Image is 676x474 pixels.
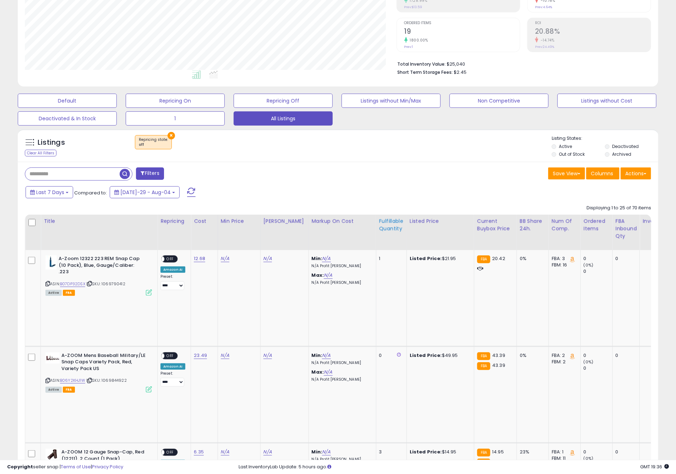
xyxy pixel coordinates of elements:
b: Min: [312,448,322,455]
p: N/A Profit [PERSON_NAME] [312,280,371,285]
b: A-Zoom 12322 223 REM Snap Cap (10 Pack), Blue, Gauge/Caliber: .223 [59,255,145,277]
small: Prev: 24.49% [535,45,554,49]
div: 0 [584,255,612,262]
span: OFF [164,256,176,262]
div: FBA: 3 [552,255,575,262]
th: The percentage added to the cost of goods (COGS) that forms the calculator for Min & Max prices. [309,215,376,250]
b: Total Inventory Value: [398,61,446,67]
div: FBM: 2 [552,359,575,365]
button: × [168,132,175,139]
div: 0 [584,268,612,275]
span: | SKU: 1069844922 [86,377,127,383]
a: 23.49 [194,352,207,359]
div: FBM: 16 [552,262,575,268]
b: Listed Price: [410,255,442,262]
label: Active [559,143,572,149]
div: FBA: 2 [552,352,575,359]
div: seller snap | | [7,464,123,470]
span: [DATE]-29 - Aug-04 [120,189,171,196]
strong: Copyright [7,463,33,470]
span: Repricing state : [139,137,168,148]
a: N/A [221,448,229,456]
a: Terms of Use [61,463,91,470]
div: 0 [584,352,612,359]
b: A-ZOOM Mens Baseball Military/LE Snap Caps Variety Pack, Red, Variety Pack US [61,352,148,374]
span: 2025-08-12 19:36 GMT [640,463,669,470]
div: 0% [520,352,543,359]
div: ASIN: [45,352,152,392]
span: FBA [63,290,75,296]
div: 0 [616,255,634,262]
a: N/A [221,352,229,359]
button: Repricing On [126,94,225,108]
span: $2.45 [454,69,467,76]
button: Deactivated & In Stock [18,111,117,126]
div: Last InventoryLab Update: 5 hours ago. [239,464,669,470]
b: Max: [312,272,324,279]
div: Cost [194,217,214,225]
a: B07DP32DSX [60,281,85,287]
span: Last 7 Days [36,189,64,196]
div: 0% [520,255,543,262]
a: N/A [322,448,331,456]
div: Preset: [160,274,185,290]
div: Markup on Cost [312,217,373,225]
small: (0%) [584,359,594,365]
div: FBA: 1 [552,449,575,455]
button: Last 7 Days [26,186,73,198]
p: N/A Profit [PERSON_NAME] [312,360,371,365]
span: ROI [535,21,651,25]
span: OFF [164,450,176,456]
small: Prev: 4.64% [535,5,552,9]
p: Listing States: [552,135,658,142]
a: N/A [322,352,331,359]
button: Columns [586,167,620,180]
span: 20.42 [492,255,505,262]
small: FBA [477,255,490,263]
span: 43.39 [492,362,505,369]
label: Deactivated [612,143,639,149]
button: Actions [621,167,651,180]
small: -14.74% [538,38,555,43]
a: Privacy Policy [92,463,123,470]
div: Listed Price [410,217,471,225]
h2: 20.88% [535,27,651,37]
div: Amazon AI [160,363,185,370]
a: N/A [324,272,332,279]
button: Non Competitive [449,94,549,108]
a: N/A [263,352,272,359]
div: 0 [584,449,612,455]
h2: 19 [404,27,520,37]
div: Amazon AI [160,266,185,273]
div: Min Price [221,217,257,225]
span: 43.39 [492,352,505,359]
button: Repricing Off [234,94,333,108]
a: B06Y2KHJ1W [60,377,85,384]
button: All Listings [234,111,333,126]
div: Ordered Items [584,217,610,232]
div: $14.95 [410,449,469,455]
a: 12.68 [194,255,205,262]
div: Current Buybox Price [477,217,514,232]
img: 31NQ+0BQtfL._SL40_.jpg [45,255,57,270]
div: ASIN: [45,255,152,295]
span: All listings currently available for purchase on Amazon [45,387,62,393]
small: Prev: 1 [404,45,413,49]
a: N/A [324,369,332,376]
p: N/A Profit [PERSON_NAME] [312,264,371,269]
div: $21.95 [410,255,469,262]
b: Listed Price: [410,352,442,359]
b: Listed Price: [410,448,442,455]
div: 0 [616,449,634,455]
button: 1 [126,111,225,126]
div: Title [44,217,154,225]
button: Filters [136,167,164,180]
button: Listings without Min/Max [342,94,441,108]
div: Fulfillable Quantity [379,217,404,232]
div: Displaying 1 to 25 of 70 items [587,205,651,211]
a: N/A [221,255,229,262]
small: Prev: $13.59 [404,5,422,9]
div: 23% [520,449,543,455]
div: $49.95 [410,352,469,359]
small: (0%) [584,262,594,268]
